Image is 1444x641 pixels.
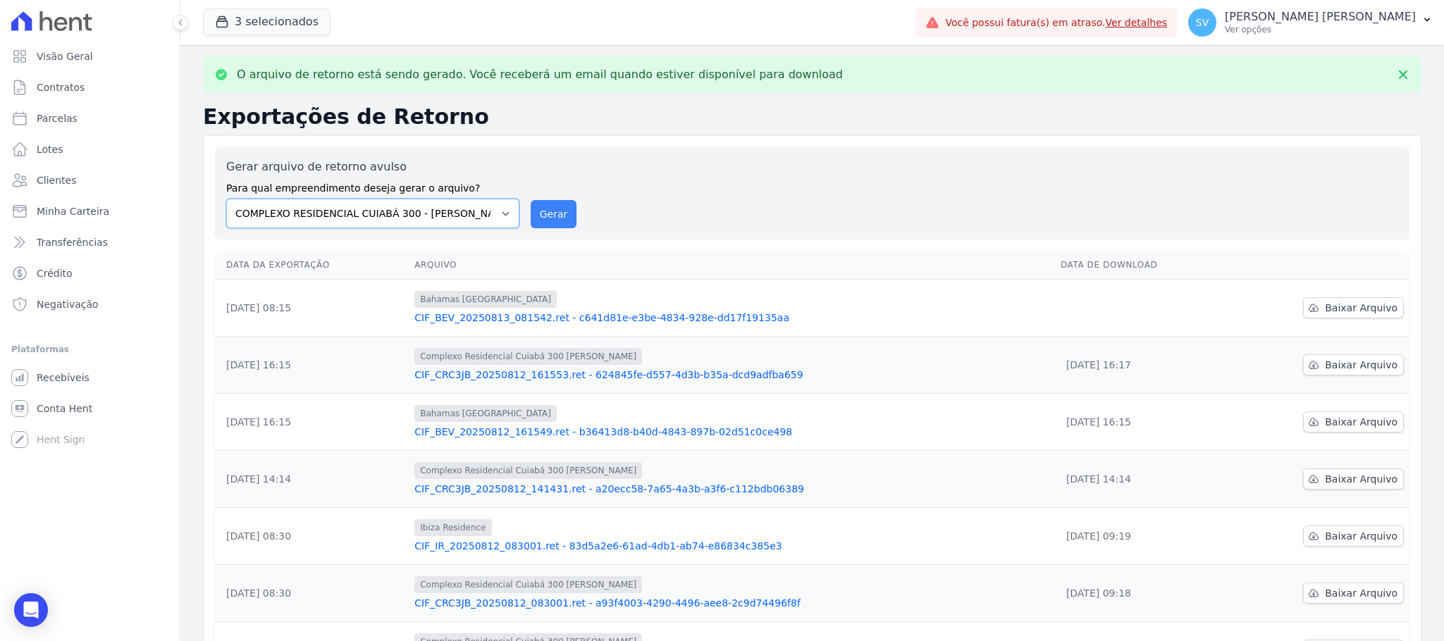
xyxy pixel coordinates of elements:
td: [DATE] 08:30 [215,565,409,622]
td: [DATE] 16:15 [215,337,409,394]
a: Baixar Arquivo [1303,354,1404,375]
td: [DATE] 14:14 [215,451,409,508]
th: Data da Exportação [215,251,409,280]
td: [DATE] 14:14 [1055,451,1229,508]
span: SV [1196,18,1209,27]
span: Complexo Residencial Cuiabá 300 [PERSON_NAME] [414,462,642,479]
td: [DATE] 08:15 [215,280,409,337]
h2: Exportações de Retorno [203,104,1421,130]
th: Data de Download [1055,251,1229,280]
th: Arquivo [409,251,1055,280]
a: Recebíveis [6,363,174,392]
span: Baixar Arquivo [1325,529,1397,543]
div: Plataformas [11,341,168,358]
span: Visão Geral [37,49,93,63]
span: Baixar Arquivo [1325,301,1397,315]
span: Conta Hent [37,402,92,416]
span: Você possui fatura(s) em atraso. [945,15,1167,30]
span: Contratos [37,80,85,94]
span: Parcelas [37,111,78,125]
a: CIF_BEV_20250812_161549.ret - b36413d8-b40d-4843-897b-02d51c0ce498 [414,425,1049,439]
td: [DATE] 09:19 [1055,508,1229,565]
a: Baixar Arquivo [1303,411,1404,432]
div: Open Intercom Messenger [14,593,48,627]
td: [DATE] 09:18 [1055,565,1229,622]
span: Crédito [37,266,73,280]
a: Negativação [6,290,174,318]
span: Transferências [37,235,108,249]
span: Baixar Arquivo [1325,472,1397,486]
a: Contratos [6,73,174,101]
a: CIF_CRC3JB_20250812_141431.ret - a20ecc58-7a65-4a3b-a3f6-c112bdb06389 [414,482,1049,496]
a: Crédito [6,259,174,287]
span: Complexo Residencial Cuiabá 300 [PERSON_NAME] [414,576,642,593]
span: Complexo Residencial Cuiabá 300 [PERSON_NAME] [414,348,642,365]
a: Transferências [6,228,174,256]
a: CIF_CRC3JB_20250812_083001.ret - a93f4003-4290-4496-aee8-2c9d74496f8f [414,596,1049,610]
span: Minha Carteira [37,204,109,218]
label: Para qual empreendimento deseja gerar o arquivo? [226,175,519,196]
td: [DATE] 16:17 [1055,337,1229,394]
a: CIF_BEV_20250813_081542.ret - c641d81e-e3be-4834-928e-dd17f19135aa [414,311,1049,325]
a: Ver detalhes [1106,17,1168,28]
span: Baixar Arquivo [1325,415,1397,429]
button: SV [PERSON_NAME] [PERSON_NAME] Ver opções [1177,3,1444,42]
a: Conta Hent [6,394,174,423]
span: Bahamas [GEOGRAPHIC_DATA] [414,291,557,308]
td: [DATE] 08:30 [215,508,409,565]
button: 3 selecionados [203,8,331,35]
span: Clientes [37,173,76,187]
a: Baixar Arquivo [1303,297,1404,318]
span: Lotes [37,142,63,156]
p: Ver opções [1225,24,1416,35]
a: Baixar Arquivo [1303,468,1404,490]
span: Baixar Arquivo [1325,586,1397,600]
span: Bahamas [GEOGRAPHIC_DATA] [414,405,557,422]
a: Minha Carteira [6,197,174,225]
a: CIF_IR_20250812_083001.ret - 83d5a2e6-61ad-4db1-ab74-e86834c385e3 [414,539,1049,553]
span: Ibiza Residence [414,519,491,536]
p: [PERSON_NAME] [PERSON_NAME] [1225,10,1416,24]
a: Visão Geral [6,42,174,70]
a: Baixar Arquivo [1303,525,1404,547]
a: Lotes [6,135,174,163]
td: [DATE] 16:15 [1055,394,1229,451]
a: CIF_CRC3JB_20250812_161553.ret - 624845fe-d557-4d3b-b35a-dcd9adfba659 [414,368,1049,382]
a: Clientes [6,166,174,194]
a: Baixar Arquivo [1303,583,1404,604]
span: Negativação [37,297,99,311]
p: O arquivo de retorno está sendo gerado. Você receberá um email quando estiver disponível para dow... [237,68,843,82]
span: Recebíveis [37,371,90,385]
span: Baixar Arquivo [1325,358,1397,372]
td: [DATE] 16:15 [215,394,409,451]
a: Parcelas [6,104,174,132]
button: Gerar [531,200,577,228]
label: Gerar arquivo de retorno avulso [226,158,519,175]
